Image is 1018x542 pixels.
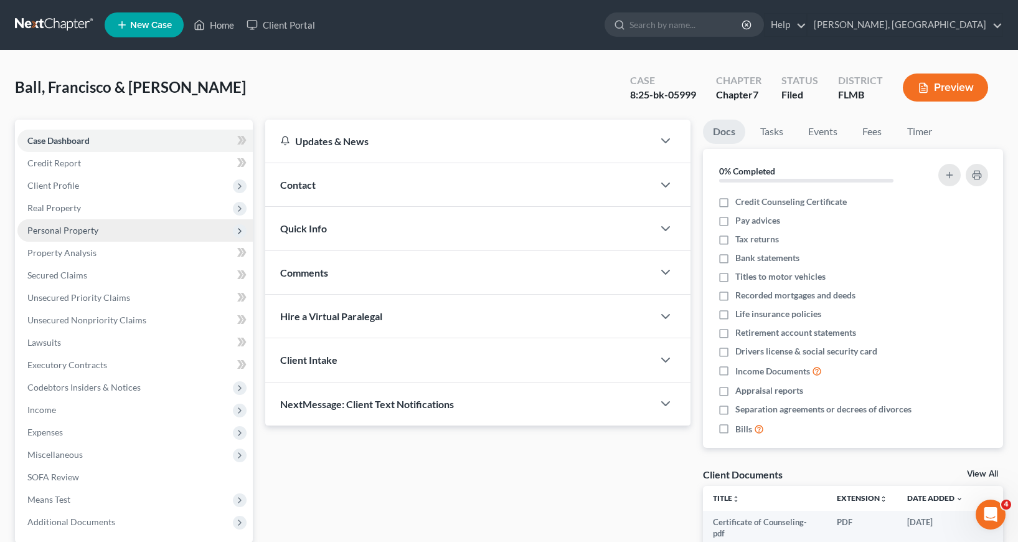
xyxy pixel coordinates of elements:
[703,120,745,144] a: Docs
[187,14,240,36] a: Home
[735,196,847,208] span: Credit Counseling Certificate
[17,287,253,309] a: Unsecured Priority Claims
[808,14,1002,36] a: [PERSON_NAME], [GEOGRAPHIC_DATA]
[781,74,818,88] div: Status
[27,270,87,280] span: Secured Claims
[907,493,963,503] a: Date Added expand_more
[27,247,97,258] span: Property Analysis
[27,337,61,348] span: Lawsuits
[27,202,81,213] span: Real Property
[280,135,638,148] div: Updates & News
[735,345,877,358] span: Drivers license & social security card
[280,179,316,191] span: Contact
[27,427,63,437] span: Expenses
[732,495,740,503] i: unfold_more
[735,384,803,397] span: Appraisal reports
[967,470,998,478] a: View All
[735,252,799,264] span: Bank statements
[781,88,818,102] div: Filed
[735,233,779,245] span: Tax returns
[280,398,454,410] span: NextMessage: Client Text Notifications
[716,74,761,88] div: Chapter
[630,88,696,102] div: 8:25-bk-05999
[27,472,79,482] span: SOFA Review
[17,331,253,354] a: Lawsuits
[27,449,83,460] span: Miscellaneous
[1001,500,1011,510] span: 4
[27,359,107,370] span: Executory Contracts
[713,493,740,503] a: Titleunfold_more
[280,267,328,278] span: Comments
[956,495,963,503] i: expand_more
[27,494,70,505] span: Means Test
[27,382,141,392] span: Codebtors Insiders & Notices
[735,270,826,283] span: Titles to motor vehicles
[798,120,847,144] a: Events
[852,120,892,144] a: Fees
[703,468,783,481] div: Client Documents
[240,14,321,36] a: Client Portal
[27,315,146,325] span: Unsecured Nonpriority Claims
[27,180,79,191] span: Client Profile
[838,74,883,88] div: District
[17,466,253,488] a: SOFA Review
[765,14,806,36] a: Help
[735,308,821,320] span: Life insurance policies
[280,354,337,366] span: Client Intake
[976,500,1006,530] iframe: Intercom live chat
[130,21,172,30] span: New Case
[17,242,253,264] a: Property Analysis
[735,289,855,302] span: Recorded mortgages and deeds
[27,516,115,527] span: Additional Documents
[880,495,887,503] i: unfold_more
[837,493,887,503] a: Extensionunfold_more
[735,403,912,416] span: Separation agreements or decrees of divorces
[27,225,98,235] span: Personal Property
[750,120,793,144] a: Tasks
[735,214,780,227] span: Pay advices
[903,74,988,102] button: Preview
[897,120,942,144] a: Timer
[735,423,752,435] span: Bills
[719,166,775,176] strong: 0% Completed
[735,365,810,378] span: Income Documents
[15,78,246,96] span: Ball, Francisco & [PERSON_NAME]
[17,309,253,331] a: Unsecured Nonpriority Claims
[280,222,327,234] span: Quick Info
[27,158,81,168] span: Credit Report
[17,130,253,152] a: Case Dashboard
[838,88,883,102] div: FLMB
[280,310,382,322] span: Hire a Virtual Paralegal
[753,88,758,100] span: 7
[17,264,253,287] a: Secured Claims
[735,326,856,339] span: Retirement account statements
[17,152,253,174] a: Credit Report
[716,88,761,102] div: Chapter
[27,404,56,415] span: Income
[27,292,130,303] span: Unsecured Priority Claims
[629,13,743,36] input: Search by name...
[630,74,696,88] div: Case
[17,354,253,376] a: Executory Contracts
[27,135,90,146] span: Case Dashboard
